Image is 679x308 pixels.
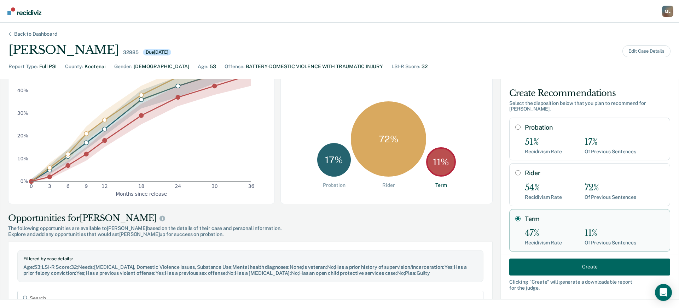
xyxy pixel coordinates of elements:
[48,183,51,189] text: 3
[114,63,132,70] div: Gender :
[210,63,216,70] div: 53
[585,137,636,147] div: 17%
[8,43,119,57] div: [PERSON_NAME]
[8,63,38,70] div: Report Type :
[335,264,444,270] span: Has a prior history of supervision/incarceration :
[101,183,108,189] text: 12
[30,183,33,189] text: 0
[585,149,636,155] div: Of Previous Sentences
[23,264,477,276] div: 53 ; 32 ; [MEDICAL_DATA], Domestic Violence Issues, Substance Use ; None ; No ; Yes ; Yes ; Yes ;...
[585,183,636,193] div: 72%
[509,88,670,99] div: Create Recommendations
[525,194,562,200] div: Recidivism Rate
[116,191,167,196] text: Months since release
[435,182,447,188] div: Term
[17,110,28,116] text: 30%
[21,178,28,184] text: 0%
[303,264,327,270] span: Is veteran :
[198,63,208,70] div: Age :
[85,63,106,70] div: Kootenai
[509,258,670,275] button: Create
[42,264,71,270] span: LSI-R Score :
[405,270,416,276] span: Plea :
[391,63,420,70] div: LSI-R Score :
[30,183,254,189] g: x-axis tick label
[7,7,41,15] img: Recidiviz
[662,6,673,17] button: Profile dropdown button
[585,228,636,238] div: 11%
[17,155,28,161] text: 10%
[317,143,351,177] div: 17 %
[525,215,664,223] label: Term
[123,49,138,55] div: 32985
[225,63,244,70] div: Offense :
[655,284,672,301] div: Open Intercom Messenger
[85,183,88,189] text: 9
[134,63,189,70] div: [DEMOGRAPHIC_DATA]
[23,264,466,276] span: Has a prior felony conviction :
[246,63,383,70] div: BATTERY-DOMESTIC VIOLENCE WITH TRAUMATIC INJURY
[323,182,346,188] div: Probation
[86,270,156,276] span: Has a previous violent offense :
[525,240,562,246] div: Recidivism Rate
[116,191,167,196] g: x-axis label
[525,183,562,193] div: 54%
[211,183,218,189] text: 30
[351,101,426,177] div: 72 %
[585,194,636,200] div: Of Previous Sentences
[66,183,70,189] text: 6
[17,87,28,93] text: 40%
[426,147,456,177] div: 11 %
[165,270,227,276] span: Has a previous sex offense :
[585,240,636,246] div: Of Previous Sentences
[248,183,255,189] text: 36
[525,137,562,147] div: 51%
[382,182,395,188] div: Rider
[175,183,181,189] text: 24
[65,63,83,70] div: County :
[8,231,493,237] span: Explore and add any opportunities that would set [PERSON_NAME] up for success on probation.
[232,264,290,270] span: Mental health diagnoses :
[39,63,57,70] div: Full PSI
[8,213,493,224] div: Opportunities for [PERSON_NAME]
[525,149,562,155] div: Recidivism Rate
[525,124,664,131] label: Probation
[17,291,483,306] input: Search
[17,133,28,138] text: 20%
[138,183,145,189] text: 18
[143,49,171,55] div: Due [DATE]
[78,264,94,270] span: Needs :
[422,63,428,70] div: 32
[299,270,397,276] span: Has an open child protective services case :
[509,100,670,112] div: Select the disposition below that you plan to recommend for [PERSON_NAME] .
[23,264,34,270] span: Age :
[235,270,291,276] span: Has a [MEDICAL_DATA] :
[622,45,671,57] button: Edit Case Details
[8,225,493,231] span: The following opportunities are available to [PERSON_NAME] based on the details of their case and...
[662,6,673,17] div: M L
[525,228,562,238] div: 47%
[509,279,670,291] div: Clicking " Create " will generate a downloadable report for the judge.
[6,31,66,37] div: Back to Dashboard
[525,169,664,177] label: Rider
[17,65,28,184] g: y-axis tick label
[23,256,477,262] div: Filtered by case details:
